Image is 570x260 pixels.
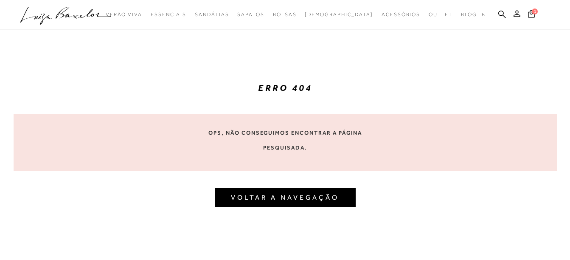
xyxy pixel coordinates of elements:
span: 1 [532,8,538,14]
span: Essenciais [151,11,186,17]
span: [DEMOGRAPHIC_DATA] [305,11,373,17]
a: categoryNavScreenReaderText [195,7,229,23]
button: 1 [525,9,537,21]
span: Outlet [429,11,452,17]
a: noSubCategoriesText [305,7,373,23]
a: VOLTAR A NAVEGAÇÃO [231,193,339,201]
span: Verão Viva [106,11,142,17]
a: categoryNavScreenReaderText [237,7,264,23]
span: Sandálias [195,11,229,17]
a: categoryNavScreenReaderText [273,7,297,23]
span: BLOG LB [461,11,486,17]
a: categoryNavScreenReaderText [106,7,142,23]
button: VOLTAR A NAVEGAÇÃO [215,188,356,207]
p: Ops, não conseguimos encontrar a página pesquisada. [204,125,367,155]
a: categoryNavScreenReaderText [382,7,420,23]
span: Sapatos [237,11,264,17]
span: Bolsas [273,11,297,17]
strong: ERRO 404 [258,82,312,93]
a: categoryNavScreenReaderText [151,7,186,23]
a: categoryNavScreenReaderText [429,7,452,23]
span: Acessórios [382,11,420,17]
a: BLOG LB [461,7,486,23]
